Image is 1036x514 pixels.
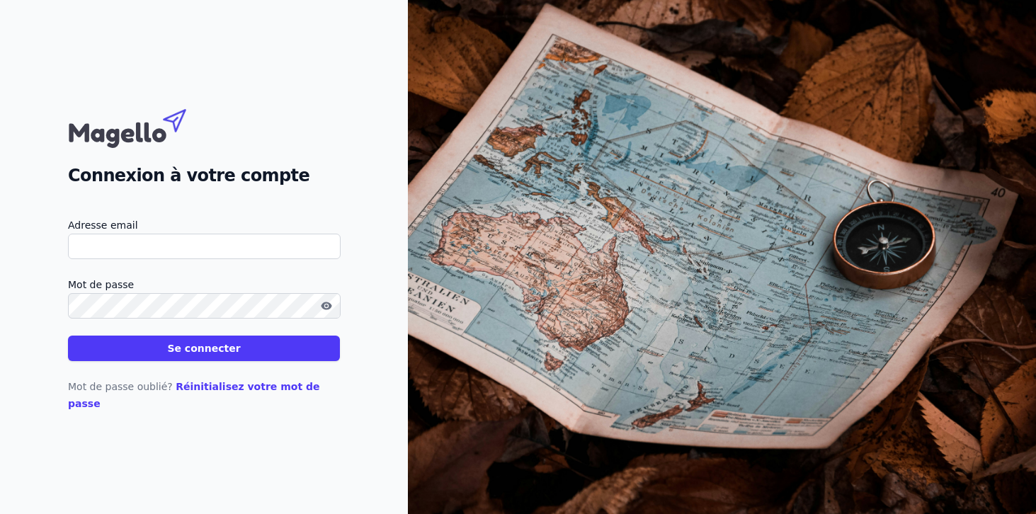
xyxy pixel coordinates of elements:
label: Adresse email [68,217,340,234]
label: Mot de passe [68,276,340,293]
img: Magello [68,102,217,152]
p: Mot de passe oublié? [68,378,340,412]
button: Se connecter [68,336,340,361]
a: Réinitialisez votre mot de passe [68,381,320,409]
h2: Connexion à votre compte [68,163,340,188]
